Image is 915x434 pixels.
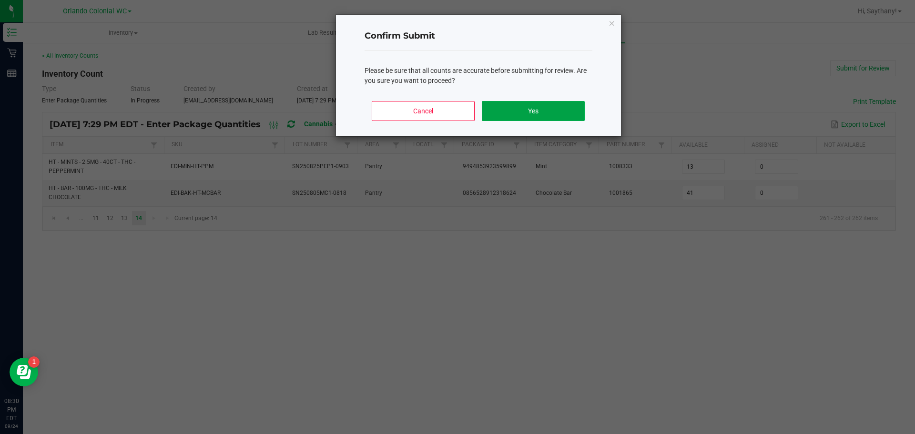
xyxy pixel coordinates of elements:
button: Cancel [372,101,474,121]
button: Close [609,17,615,29]
div: Please be sure that all counts are accurate before submitting for review. Are you sure you want t... [365,66,592,86]
iframe: Resource center [10,358,38,386]
button: Yes [482,101,584,121]
h4: Confirm Submit [365,30,592,42]
iframe: Resource center unread badge [28,356,40,368]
